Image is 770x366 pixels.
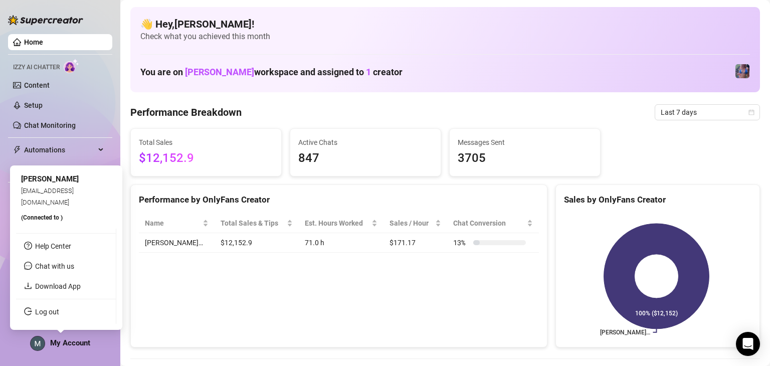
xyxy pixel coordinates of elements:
div: Open Intercom Messenger [736,332,760,356]
li: Log out [16,304,116,320]
span: [PERSON_NAME] [21,174,79,184]
img: logo-BBDzfeDw.svg [8,15,83,25]
a: Content [24,81,50,89]
div: Est. Hours Worked [305,218,369,229]
a: Help Center [35,242,71,250]
span: Izzy AI Chatter [13,63,60,72]
span: Sales / Hour [390,218,434,229]
span: Total Sales & Tips [221,218,285,229]
span: Name [145,218,201,229]
span: 13 % [453,237,469,248]
span: [EMAIL_ADDRESS][DOMAIN_NAME] [21,187,74,206]
span: 1 [366,67,371,77]
span: message [24,262,32,270]
text: [PERSON_NAME]… [600,329,650,336]
span: 3705 [458,149,592,168]
span: Chat Conversion [453,218,525,229]
span: My Account [50,338,90,347]
h4: Performance Breakdown [130,105,242,119]
a: Chat Monitoring [24,121,76,129]
td: [PERSON_NAME]… [139,233,215,253]
td: 71.0 h [299,233,383,253]
a: Log out [35,308,59,316]
div: Performance by OnlyFans Creator [139,193,539,207]
span: calendar [748,109,754,115]
img: ACg8ocLEUq6BudusSbFUgfJHT7ol7Uq-BuQYr5d-mnjl9iaMWv35IQ=s96-c [31,336,45,350]
th: Chat Conversion [447,214,539,233]
th: Sales / Hour [383,214,448,233]
th: Total Sales & Tips [215,214,299,233]
a: Home [24,38,43,46]
img: AI Chatter [64,59,79,73]
h4: 👋 Hey, [PERSON_NAME] ! [140,17,750,31]
span: [PERSON_NAME] [185,67,254,77]
h1: You are on workspace and assigned to creator [140,67,403,78]
th: Name [139,214,215,233]
a: Download App [35,282,81,290]
span: (Connected to ) [21,214,63,221]
span: Total Sales [139,137,273,148]
span: Active Chats [298,137,433,148]
span: 847 [298,149,433,168]
td: $171.17 [383,233,448,253]
span: Chat Copilot [24,162,95,178]
span: Check what you achieved this month [140,31,750,42]
span: Last 7 days [661,105,754,120]
span: Chat with us [35,262,74,270]
span: thunderbolt [13,146,21,154]
span: Automations [24,142,95,158]
img: Jaylie [735,64,749,78]
a: Setup [24,101,43,109]
span: Messages Sent [458,137,592,148]
td: $12,152.9 [215,233,299,253]
div: Sales by OnlyFans Creator [564,193,751,207]
span: $12,152.9 [139,149,273,168]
